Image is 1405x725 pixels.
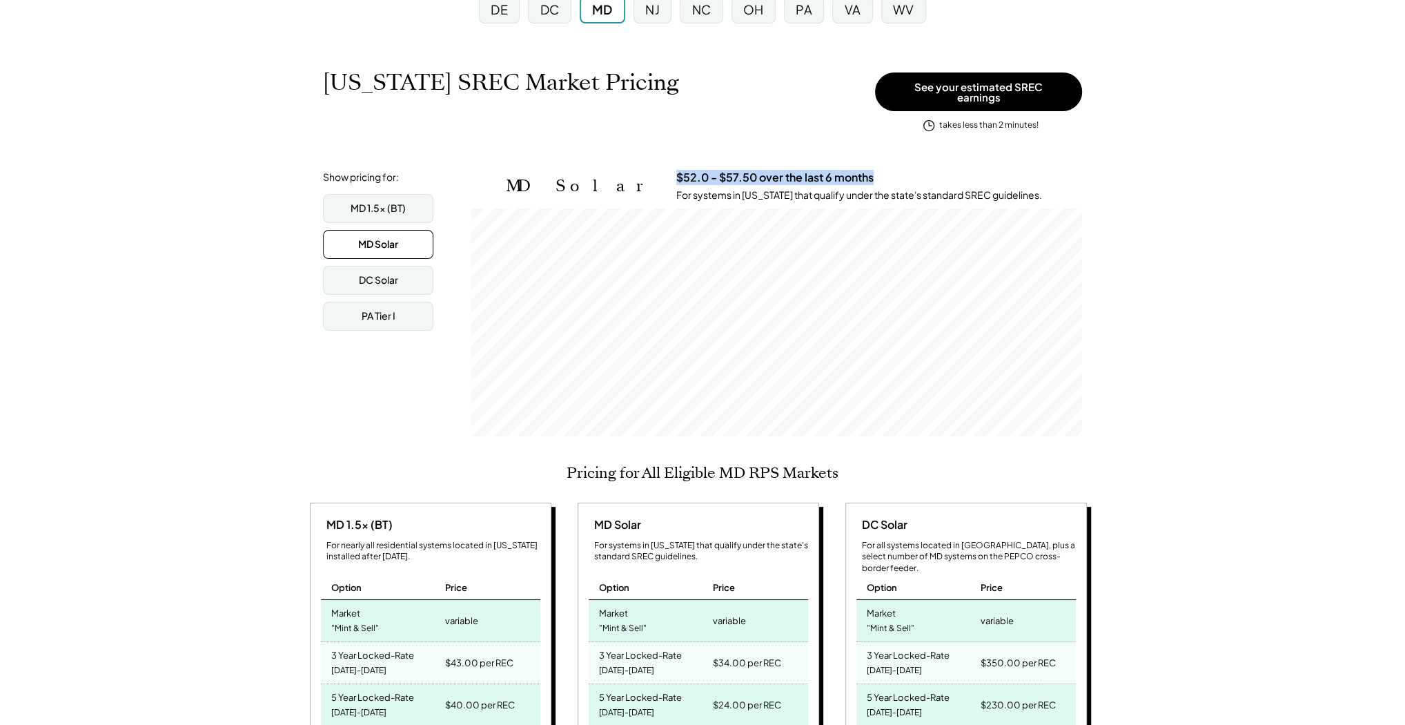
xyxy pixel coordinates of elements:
div: [DATE]-[DATE] [331,704,386,722]
h2: MD Solar [506,176,656,196]
div: Show pricing for: [323,171,399,184]
div: 3 Year Locked-Rate [867,646,950,661]
div: MD [592,1,613,18]
div: For nearly all residential systems located in [US_STATE] installed after [DATE]. [326,540,540,563]
div: [DATE]-[DATE] [331,661,386,680]
div: DC Solar [856,517,907,532]
div: WV [893,1,914,18]
div: [DATE]-[DATE] [599,704,654,722]
div: PA Tier I [362,309,395,323]
div: "Mint & Sell" [599,619,647,638]
div: Market [867,603,896,619]
h1: [US_STATE] SREC Market Pricing [323,69,679,96]
div: [DATE]-[DATE] [867,704,922,722]
div: For systems in [US_STATE] that qualify under the state's standard SREC guidelines. [676,188,1042,202]
div: Price [713,581,735,594]
div: [DATE]-[DATE] [599,661,654,680]
div: 5 Year Locked-Rate [867,688,950,704]
div: MD 1.5x (BT) [321,517,393,532]
div: variable [713,611,746,630]
div: $230.00 per REC [981,695,1056,715]
h2: Pricing for All Eligible MD RPS Markets [567,464,838,482]
div: PA [796,1,812,18]
button: See your estimated SREC earnings [875,72,1082,111]
div: [DATE]-[DATE] [867,661,922,680]
div: DC [540,1,559,18]
div: 5 Year Locked-Rate [331,688,414,704]
div: Market [599,603,628,619]
div: "Mint & Sell" [331,619,379,638]
div: 5 Year Locked-Rate [599,688,682,704]
div: Option [599,581,629,594]
div: MD 1.5x (BT) [351,202,406,215]
div: DC Solar [359,273,398,287]
div: $24.00 per REC [713,695,781,715]
div: Option [331,581,362,594]
div: MD Solar [358,238,398,251]
div: $43.00 per REC [445,653,513,673]
div: Price [445,581,467,594]
div: VA [844,1,861,18]
div: Option [867,581,897,594]
div: MD Solar [589,517,641,532]
div: Market [331,603,360,619]
div: $34.00 per REC [713,653,781,673]
div: variable [445,611,478,630]
div: NJ [645,1,660,18]
h3: $52.0 - $57.50 over the last 6 months [676,171,874,185]
div: $40.00 per REC [445,695,515,715]
div: OH [743,1,764,18]
div: For systems in [US_STATE] that qualify under the state's standard SREC guidelines. [594,540,808,563]
div: $350.00 per REC [981,653,1056,673]
div: 3 Year Locked-Rate [331,646,414,661]
div: "Mint & Sell" [867,619,914,638]
div: For all systems located in [GEOGRAPHIC_DATA], plus a select number of MD systems on the PEPCO cro... [862,540,1076,574]
div: Price [981,581,1003,594]
div: DE [491,1,508,18]
div: takes less than 2 minutes! [939,119,1039,131]
div: 3 Year Locked-Rate [599,646,682,661]
div: variable [981,611,1014,630]
div: NC [691,1,711,18]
